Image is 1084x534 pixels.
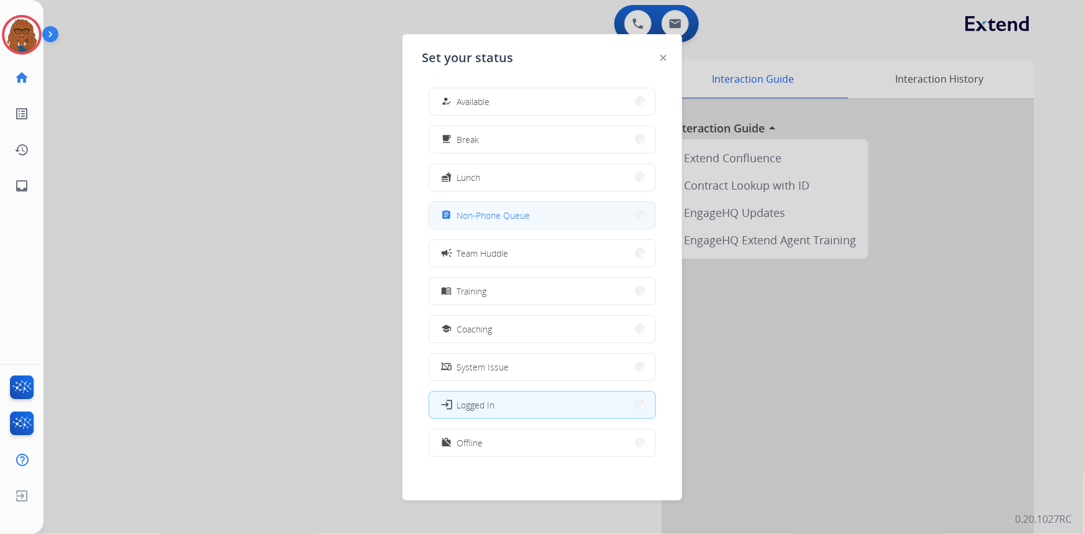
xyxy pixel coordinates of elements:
[457,133,480,146] span: Break
[457,436,483,449] span: Offline
[440,247,452,259] mat-icon: campaign
[457,398,495,412] span: Logged In
[441,362,452,372] mat-icon: phonelink_off
[4,17,39,52] img: avatar
[14,106,29,121] mat-icon: list_alt
[429,202,655,229] button: Non-Phone Queue
[441,438,452,448] mat-icon: work_off
[429,392,655,418] button: Logged In
[14,142,29,157] mat-icon: history
[441,172,452,183] mat-icon: fastfood
[429,278,655,305] button: Training
[14,178,29,193] mat-icon: inbox
[457,323,493,336] span: Coaching
[457,285,487,298] span: Training
[429,354,655,380] button: System Issue
[429,316,655,343] button: Coaching
[441,134,452,145] mat-icon: free_breakfast
[457,361,509,374] span: System Issue
[429,240,655,267] button: Team Huddle
[441,210,452,221] mat-icon: assignment
[441,324,452,334] mat-icon: school
[441,96,452,107] mat-icon: how_to_reg
[457,171,481,184] span: Lunch
[429,164,655,191] button: Lunch
[429,126,655,153] button: Break
[429,88,655,115] button: Available
[14,70,29,85] mat-icon: home
[1015,512,1072,527] p: 0.20.1027RC
[441,286,452,297] mat-icon: menu_book
[422,49,514,67] span: Set your status
[660,55,667,61] img: close-button
[457,95,490,108] span: Available
[457,247,509,260] span: Team Huddle
[457,209,531,222] span: Non-Phone Queue
[429,430,655,456] button: Offline
[440,398,452,411] mat-icon: login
